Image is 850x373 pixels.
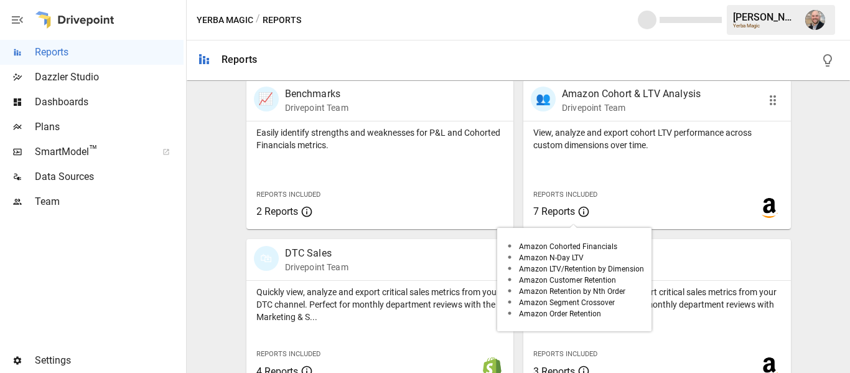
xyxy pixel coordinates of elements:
[256,126,504,151] p: Easily identify strengths and weaknesses for P&L and Cohorted Financials metrics.
[256,286,504,323] p: Quickly view, analyze and export critical sales metrics from your DTC channel. Perfect for monthl...
[35,70,184,85] span: Dazzler Studio
[533,191,597,199] span: Reports Included
[35,45,184,60] span: Reports
[519,298,615,307] span: Amazon Segment Crossover
[35,144,149,159] span: SmartModel
[256,12,260,28] div: /
[285,261,348,273] p: Drivepoint Team
[35,194,184,209] span: Team
[759,198,779,218] img: amazon
[256,205,298,217] span: 2 Reports
[533,126,781,151] p: View, analyze and export cohort LTV performance across custom dimensions over time.
[519,253,584,262] span: Amazon N-Day LTV
[35,120,184,135] span: Plans
[533,205,575,217] span: 7 Reports
[562,87,701,102] p: Amazon Cohort & LTV Analysis
[805,10,825,30] img: Dustin Jacobson
[798,2,833,37] button: Dustin Jacobson
[531,87,556,111] div: 👥
[35,95,184,110] span: Dashboards
[89,143,98,158] span: ™
[519,276,616,285] span: Amazon Customer Retention
[562,102,701,114] p: Drivepoint Team
[533,286,781,323] p: Quickly view, analyze and export critical sales metrics from your Amazon channel. Perfect for mon...
[519,242,617,251] span: Amazon Cohorted Financials
[285,102,348,114] p: Drivepoint Team
[733,23,798,29] div: Yerba Magic
[285,87,348,102] p: Benchmarks
[35,169,184,184] span: Data Sources
[519,309,601,318] span: Amazon Order Retention
[256,191,320,199] span: Reports Included
[519,287,625,296] span: Amazon Retention by Nth Order
[254,246,279,271] div: 🛍
[519,265,644,273] span: Amazon LTV/Retention by Dimension
[222,54,257,65] div: Reports
[285,246,348,261] p: DTC Sales
[254,87,279,111] div: 📈
[256,350,320,358] span: Reports Included
[733,11,798,23] div: [PERSON_NAME]
[35,353,184,368] span: Settings
[197,12,253,28] button: Yerba Magic
[533,350,597,358] span: Reports Included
